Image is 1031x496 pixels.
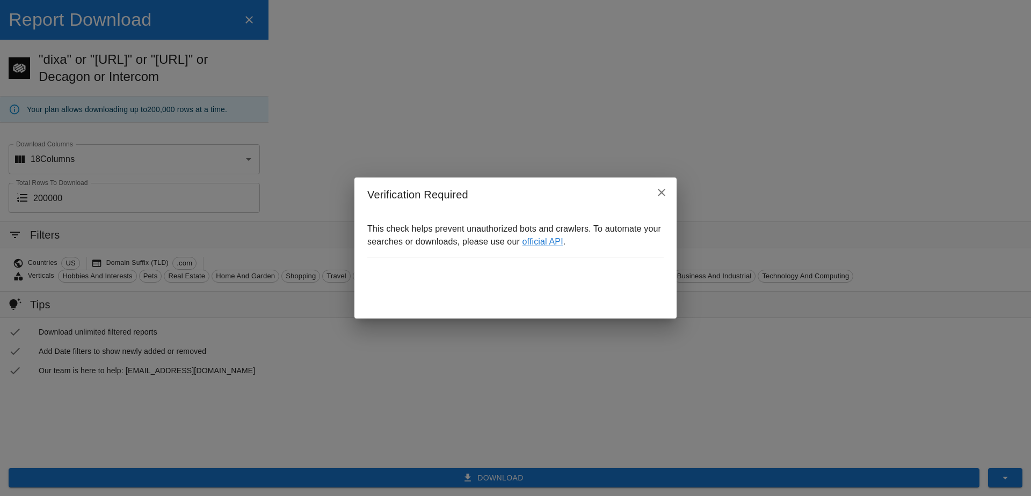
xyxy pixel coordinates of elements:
[367,266,531,308] iframe: reCAPTCHA
[367,223,664,248] p: This check helps prevent unauthorized bots and crawlers. To automate your searches or downloads, ...
[522,237,563,246] a: official API
[354,177,677,212] h2: Verification Required
[651,182,672,203] button: close
[977,420,1018,461] iframe: Drift Widget Chat Controller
